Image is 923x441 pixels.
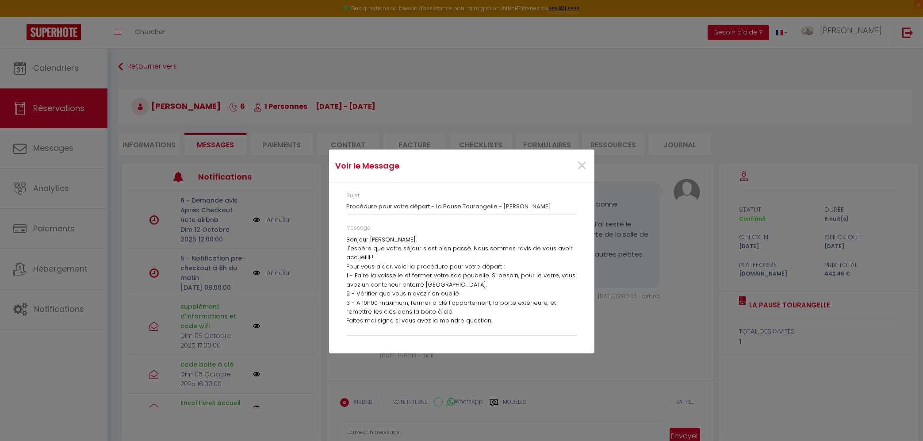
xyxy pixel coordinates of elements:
span: × [577,153,588,179]
h4: Voir le Message [336,160,500,172]
p: Faites moi signe si vous avez la moindre question. [347,316,577,325]
p: J'espère que votre séjour s'est bien passé. Nous sommes ravis de vous avoir accueilli ! [347,244,577,262]
label: Sujet [347,192,360,200]
p: Pour vous aider, voici la procédure pour votre départ : [347,262,577,271]
p: 1 - Faire la vaisselle et fermer votre sac poubelle. Si besoin, pour le verre, vous avez un conte... [347,271,577,316]
label: Message [347,224,371,232]
p: Bonjour [PERSON_NAME], [347,235,577,244]
h3: Procédure pour votre départ - La Pause Tourangelle - [PERSON_NAME] [347,203,577,210]
button: Close [577,157,588,176]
